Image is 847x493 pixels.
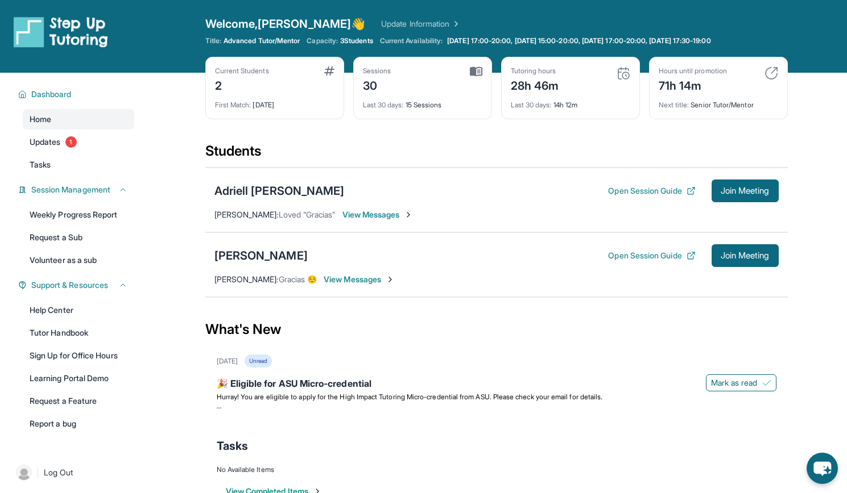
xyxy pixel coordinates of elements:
a: Help Center [23,300,134,320]
div: 28h 46m [511,76,559,94]
span: First Match : [215,101,251,109]
div: 2 [215,76,269,94]
span: Advanced Tutor/Mentor [224,36,300,45]
span: Tasks [217,438,248,454]
button: Session Management [27,184,127,195]
button: chat-button [807,453,838,484]
div: Adriell [PERSON_NAME] [214,183,345,199]
span: 1 [65,136,77,148]
button: Join Meeting [712,244,779,267]
span: [DATE] 17:00-20:00, [DATE] 15:00-20:00, [DATE] 17:00-20:00, [DATE] 17:30-19:00 [447,36,710,45]
a: |Log Out [11,460,134,485]
span: Gracias ☺️ [279,274,317,284]
div: Senior Tutor/Mentor [659,94,778,110]
span: Capacity: [307,36,338,45]
a: Tasks [23,154,134,175]
div: Students [205,142,788,167]
div: 30 [363,76,391,94]
a: Update Information [381,18,461,30]
div: 🎉 Eligible for ASU Micro-credential [217,377,776,392]
div: What's New [205,304,788,354]
div: 71h 14m [659,76,727,94]
a: Weekly Progress Report [23,204,134,225]
span: Title: [205,36,221,45]
span: Home [30,114,51,125]
button: Open Session Guide [608,185,695,197]
span: | [36,466,39,479]
div: Hours until promotion [659,66,727,76]
div: 15 Sessions [363,94,482,110]
a: Tutor Handbook [23,323,134,343]
button: Mark as read [706,374,776,391]
span: View Messages [342,209,414,220]
span: Updates [30,136,61,148]
a: [DATE] 17:00-20:00, [DATE] 15:00-20:00, [DATE] 17:00-20:00, [DATE] 17:30-19:00 [445,36,713,45]
img: card [617,66,630,80]
span: View Messages [324,274,395,285]
span: Tasks [30,159,51,170]
img: Chevron-Right [404,210,413,219]
a: Updates1 [23,132,134,152]
img: user-img [16,465,32,481]
img: card [324,66,334,76]
div: No Available Items [217,465,776,474]
span: [PERSON_NAME] : [214,274,279,284]
img: card [765,66,778,80]
span: Hurray! You are eligible to apply for the High Impact Tutoring Micro-credential from ASU. Please ... [217,392,603,401]
span: Next title : [659,101,689,109]
div: Unread [245,354,272,367]
span: 3 Students [340,36,373,45]
span: Log Out [44,467,73,478]
button: Join Meeting [712,179,779,202]
img: card [470,66,482,77]
div: Tutoring hours [511,66,559,76]
img: Chevron-Right [386,275,395,284]
div: [PERSON_NAME] [214,248,308,264]
a: Learning Portal Demo [23,368,134,388]
img: logo [14,16,108,48]
a: Request a Feature [23,391,134,411]
div: Current Students [215,66,269,76]
button: Dashboard [27,89,127,100]
a: Volunteer as a sub [23,250,134,270]
span: [PERSON_NAME] : [214,210,279,219]
div: [DATE] [217,357,238,366]
span: Loved “Gracias” [279,210,336,219]
span: Join Meeting [721,187,770,194]
img: Chevron Right [449,18,461,30]
button: Support & Resources [27,279,127,291]
span: Support & Resources [31,279,108,291]
button: Open Session Guide [608,250,695,261]
div: [DATE] [215,94,334,110]
a: Sign Up for Office Hours [23,345,134,366]
div: Sessions [363,66,391,76]
img: Mark as read [762,378,771,387]
span: Last 30 days : [511,101,552,109]
span: Mark as read [711,377,758,388]
a: Request a Sub [23,227,134,248]
span: Welcome, [PERSON_NAME] 👋 [205,16,366,32]
span: Dashboard [31,89,72,100]
span: Last 30 days : [363,101,404,109]
span: Join Meeting [721,252,770,259]
a: Report a bug [23,413,134,434]
span: Current Availability: [380,36,443,45]
span: Session Management [31,184,110,195]
a: Home [23,109,134,129]
div: 14h 12m [511,94,630,110]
